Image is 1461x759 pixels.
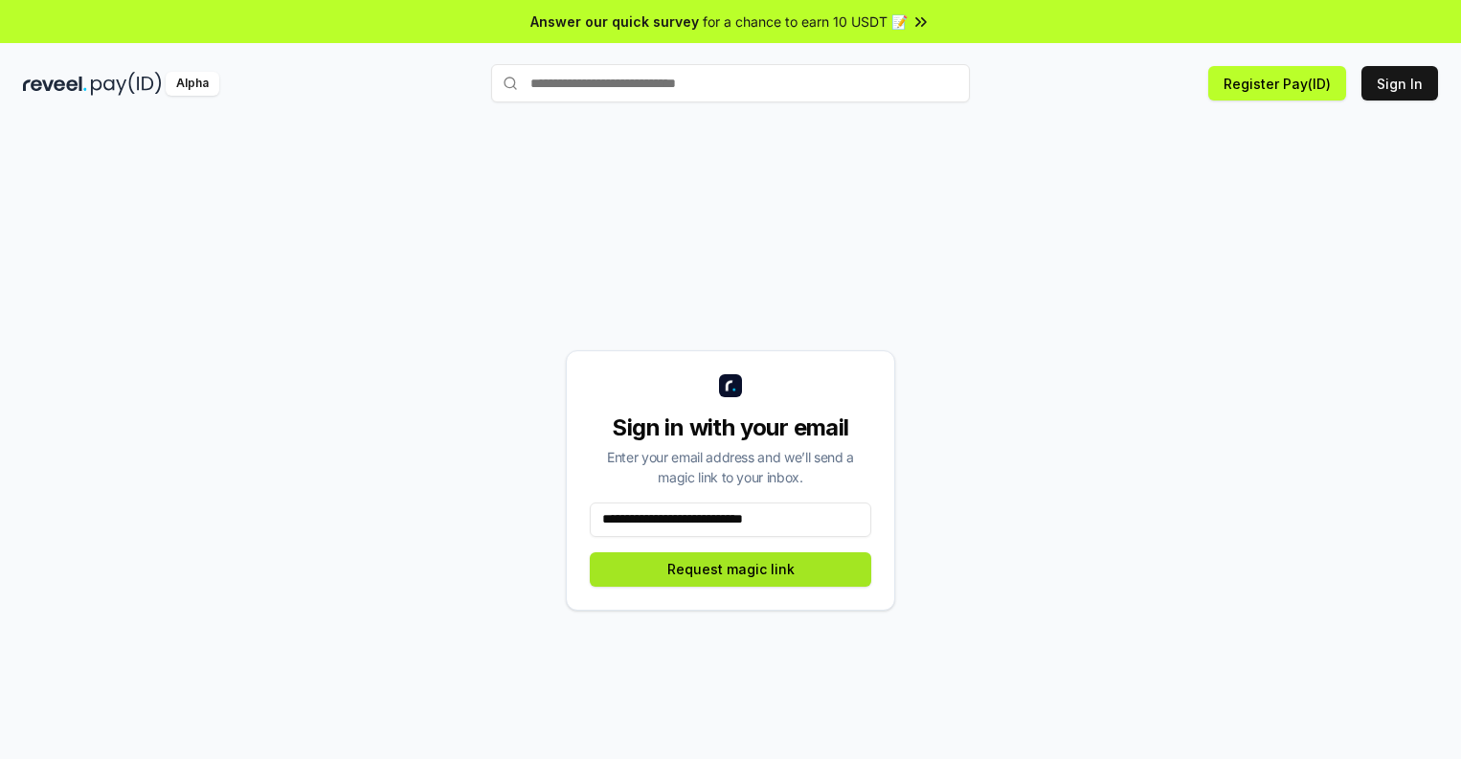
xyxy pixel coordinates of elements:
img: pay_id [91,72,162,96]
span: for a chance to earn 10 USDT 📝 [703,11,908,32]
img: logo_small [719,374,742,397]
button: Sign In [1361,66,1438,100]
img: reveel_dark [23,72,87,96]
span: Answer our quick survey [530,11,699,32]
div: Alpha [166,72,219,96]
div: Sign in with your email [590,413,871,443]
button: Register Pay(ID) [1208,66,1346,100]
div: Enter your email address and we’ll send a magic link to your inbox. [590,447,871,487]
button: Request magic link [590,552,871,587]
